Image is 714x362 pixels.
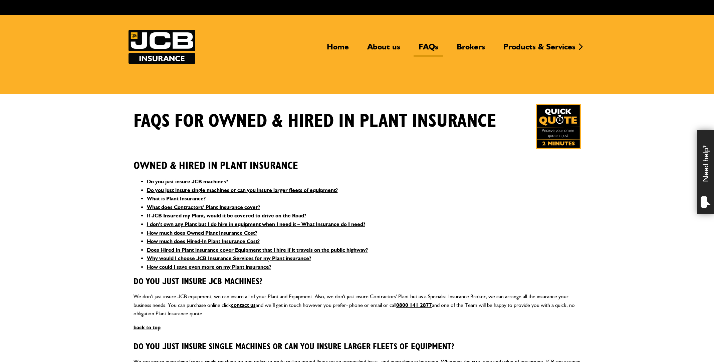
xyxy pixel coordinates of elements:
[129,30,195,64] a: JCB Insurance Services
[697,130,714,214] div: Need help?
[129,30,195,64] img: JCB Insurance Services logo
[134,292,581,318] p: We don't just insure JCB equipment, we can insure all of your Plant and Equipment. Also, we don't...
[536,104,581,149] a: Get your insurance quote in just 2-minutes
[134,324,161,331] a: back to top
[134,342,581,352] h3: Do you just insure single machines or can you insure larger fleets of equipment?
[536,104,581,149] img: Quick Quote
[147,221,365,227] a: I don’t own any Plant but I do hire in equipment when I need it – What Insurance do I need?
[452,42,490,57] a: Brokers
[147,264,271,270] a: How could I save even more on my Plant insurance?
[147,178,228,185] a: Do you just insure JCB machines?
[498,42,580,57] a: Products & Services
[147,247,368,253] a: Does Hired In Plant insurance cover Equipment that I hire if it travels on the public highway?
[147,187,338,193] a: Do you just insure single machines or can you insure larger fleets of equipment?
[147,255,311,261] a: Why would I choose JCB Insurance Services for my Plant insurance?
[414,42,443,57] a: FAQs
[147,195,206,202] a: What is Plant Insurance?
[322,42,354,57] a: Home
[147,204,260,210] a: What does Contractors’ Plant Insurance cover?
[147,212,306,219] a: If JCB Insured my Plant, would it be covered to drive on the Road?
[147,238,260,244] a: How much does Hired-In Plant Insurance Cost?
[231,302,256,308] a: contact us
[134,110,496,133] h1: FAQS for Owned & Hired In Plant Insurance
[134,277,581,287] h3: Do you just insure JCB machines?
[147,230,257,236] a: How much does Owned Plant Insurance Cost?
[362,42,405,57] a: About us
[396,302,432,308] a: 0800 141 2877
[134,149,581,172] h2: Owned & Hired In Plant Insurance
